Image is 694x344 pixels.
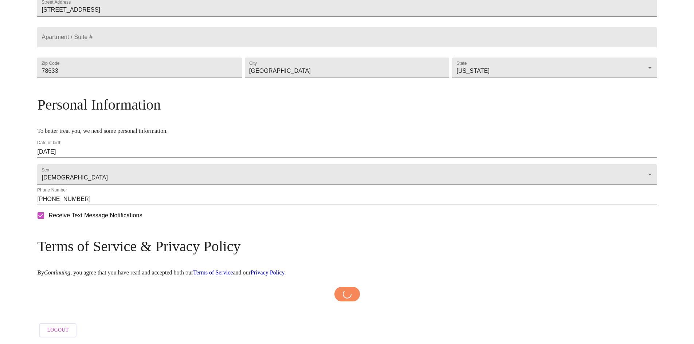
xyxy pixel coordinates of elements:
a: Privacy Policy [251,269,285,276]
a: Terms of Service [193,269,233,276]
h3: Personal Information [37,96,656,113]
p: By , you agree that you have read and accepted both our and our . [37,269,656,276]
p: To better treat you, we need some personal information. [37,128,656,134]
em: Continuing [44,269,70,276]
div: [US_STATE] [452,58,656,78]
label: Phone Number [37,188,67,193]
h3: Terms of Service & Privacy Policy [37,238,656,255]
span: Logout [47,326,68,335]
span: Receive Text Message Notifications [48,211,142,220]
label: Date of birth [37,141,62,145]
button: Logout [39,323,77,337]
div: [DEMOGRAPHIC_DATA] [37,164,656,185]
